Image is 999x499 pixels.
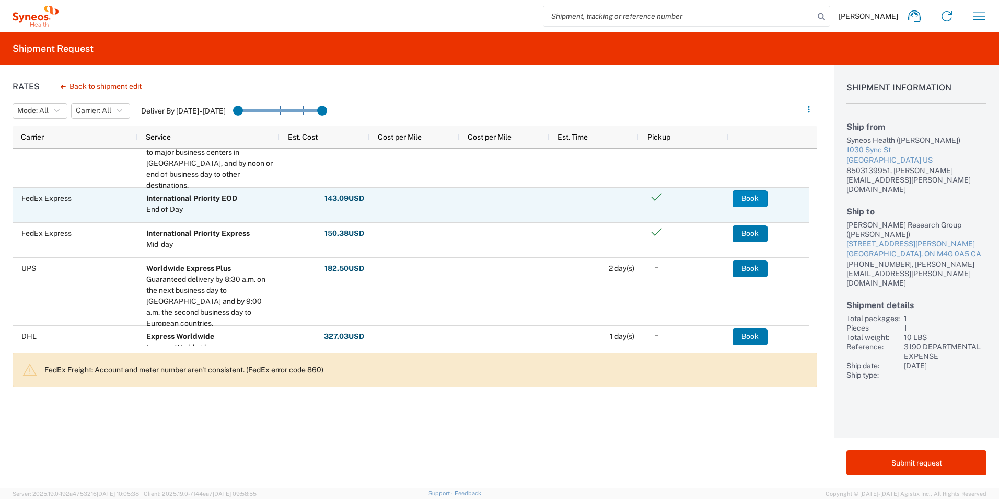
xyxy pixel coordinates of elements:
b: International Priority EOD [146,194,237,202]
h2: Shipment Request [13,42,94,55]
div: 8503139951, [PERSON_NAME][EMAIL_ADDRESS][PERSON_NAME][DOMAIN_NAME] [846,166,986,194]
span: Service [146,133,171,141]
button: Book [733,328,768,345]
label: Deliver By [DATE] - [DATE] [141,106,226,116]
div: Total packages: [846,314,900,323]
span: Client: 2025.19.0-7f44ea7 [144,491,257,497]
input: Shipment, tracking or reference number [543,6,814,26]
span: UPS [21,264,36,273]
h1: Rates [13,82,40,92]
h2: Ship to [846,207,986,217]
div: [STREET_ADDRESS][PERSON_NAME] [846,239,986,249]
div: [DATE] [904,361,986,370]
button: Back to shipment edit [52,77,150,96]
b: International Priority Express [146,229,250,237]
h2: Shipment details [846,300,986,310]
div: [PHONE_NUMBER], [PERSON_NAME][EMAIL_ADDRESS][PERSON_NAME][DOMAIN_NAME] [846,259,986,288]
p: FedEx Freight: Account and meter number aren't consistent. (FedEx error code 860) [44,365,808,375]
div: Total weight: [846,333,900,342]
span: Pickup [647,133,670,141]
h1: Shipment Information [846,83,986,104]
div: [PERSON_NAME] Research Group ([PERSON_NAME]) [846,220,986,239]
button: 182.50USD [324,260,365,277]
div: End of Day [146,204,237,215]
span: FedEx Express [21,229,72,237]
strong: 182.50 USD [324,264,364,274]
div: Syneos Health ([PERSON_NAME]) [846,135,986,145]
span: Carrier: All [76,106,111,116]
span: [PERSON_NAME] [839,12,898,21]
div: 10 LBS [904,333,986,342]
a: Support [428,490,455,496]
span: [DATE] 09:58:55 [213,491,257,497]
div: Reference: [846,342,900,361]
button: Mode: All [13,103,67,119]
span: Est. Cost [288,133,318,141]
div: 1 [904,323,986,333]
div: Ship type: [846,370,900,380]
button: Book [733,260,768,277]
div: Pieces [846,323,900,333]
strong: 150.38 USD [324,229,364,239]
div: Ship date: [846,361,900,370]
span: FedEx Express [21,194,72,202]
div: 3190 DEPARTMENTAL EXPENSE [904,342,986,361]
span: DHL [21,332,37,341]
span: Cost per Mile [378,133,422,141]
div: Express Worldwide [146,342,214,353]
div: Mid-day [146,239,250,250]
span: Server: 2025.19.0-192a4753216 [13,491,139,497]
a: Feedback [455,490,481,496]
span: Cost per Mile [468,133,512,141]
b: Worldwide Express Plus [146,264,231,273]
span: 2 day(s) [609,264,634,273]
div: 1 [904,314,986,323]
strong: 327.03 USD [324,332,364,342]
button: Submit request [846,450,986,475]
button: Book [733,190,768,207]
div: Guaranteed delivery by 8:30 a.m. on the next business day to Canada and by 9:00 a.m. the second b... [146,274,275,329]
div: [GEOGRAPHIC_DATA] US [846,155,986,166]
a: [STREET_ADDRESS][PERSON_NAME][GEOGRAPHIC_DATA], ON M4G 0A5 CA [846,239,986,259]
b: Express Worldwide [146,332,214,341]
div: [GEOGRAPHIC_DATA], ON M4G 0A5 CA [846,249,986,259]
strong: 143.09 USD [324,194,364,203]
span: Carrier [21,133,44,141]
span: [DATE] 10:05:38 [97,491,139,497]
span: Mode: All [17,106,49,116]
button: Carrier: All [71,103,130,119]
button: 150.38USD [324,225,365,242]
span: Est. Time [557,133,588,141]
div: 1030 Sync St [846,145,986,155]
span: Copyright © [DATE]-[DATE] Agistix Inc., All Rights Reserved [826,489,986,498]
span: 1 day(s) [610,332,634,341]
a: 1030 Sync St[GEOGRAPHIC_DATA] US [846,145,986,165]
h2: Ship from [846,122,986,132]
button: 143.09USD [324,190,365,207]
button: 327.03USD [323,328,365,345]
button: Book [733,225,768,242]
